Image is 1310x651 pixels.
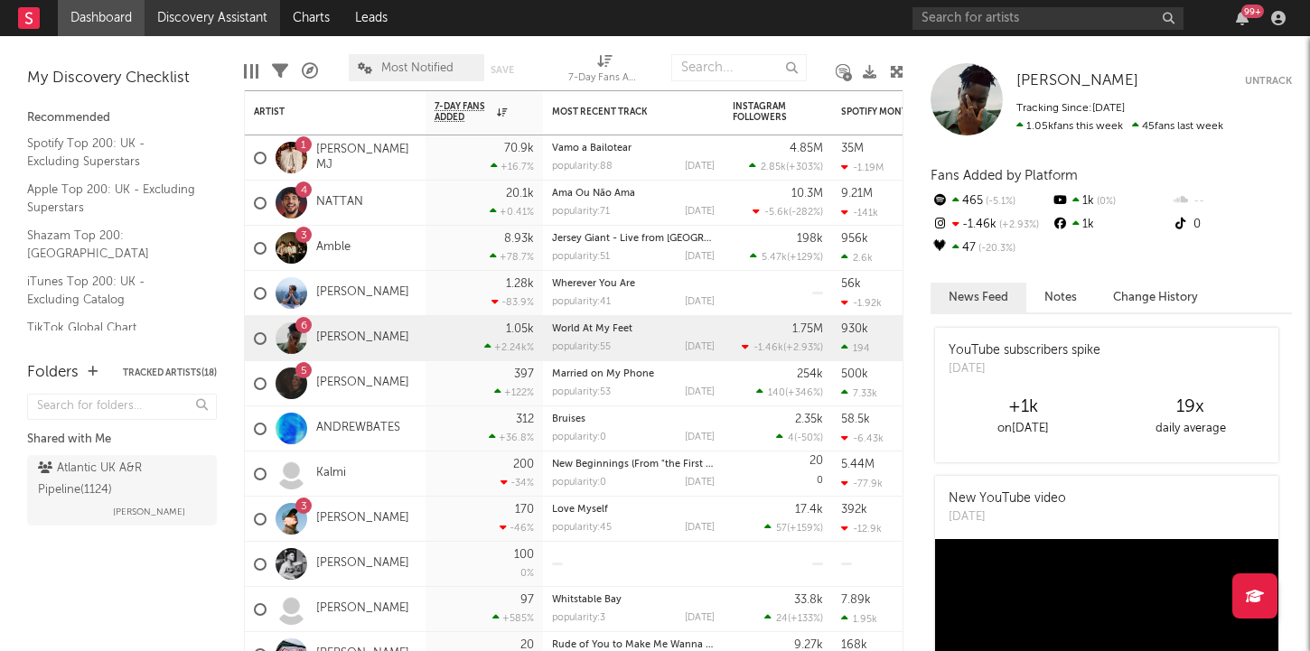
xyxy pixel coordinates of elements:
[1051,213,1171,237] div: 1k
[316,240,351,256] a: Amble
[552,144,632,153] a: Vamo a Bailotear
[552,460,715,470] div: New Beginnings (From "the First Two Years")
[491,296,534,308] div: -83.9 %
[753,206,823,218] div: ( )
[685,162,715,172] div: [DATE]
[841,594,871,606] div: 7.89k
[316,601,409,617] a: [PERSON_NAME]
[552,523,612,533] div: popularity: 45
[791,188,823,200] div: 10.3M
[841,504,867,516] div: 392k
[1236,11,1249,25] button: 99+
[762,253,787,263] span: 5.47k
[761,163,786,172] span: 2.85k
[733,101,796,123] div: Instagram Followers
[552,324,715,334] div: World At My Feet
[27,226,199,263] a: Shazam Top 200: [GEOGRAPHIC_DATA]
[841,233,868,245] div: 956k
[272,45,288,98] div: Filters
[1016,73,1138,88] span: [PERSON_NAME]
[790,253,820,263] span: +129 %
[568,45,641,98] div: 7-Day Fans Added (7-Day Fans Added)
[797,233,823,245] div: 198k
[500,522,534,534] div: -46 %
[912,7,1184,30] input: Search for artists
[552,252,610,262] div: popularity: 51
[552,107,688,117] div: Most Recent Track
[841,368,868,380] div: 500k
[552,387,611,397] div: popularity: 53
[515,504,534,516] div: 170
[1107,418,1274,440] div: daily average
[1051,190,1171,213] div: 1k
[841,188,873,200] div: 9.21M
[697,103,715,121] button: Filter by Most Recent Track
[552,279,715,289] div: Wherever You Are
[552,189,715,199] div: Ama Ou Não Ama
[552,595,622,605] a: Whitstable Bay
[27,272,199,309] a: iTunes Top 200: UK - Excluding Catalog
[568,68,641,89] div: 7-Day Fans Added (7-Day Fans Added)
[552,478,606,488] div: popularity: 0
[491,161,534,172] div: +16.7 %
[552,144,715,153] div: Vamo a Bailotear
[931,237,1051,260] div: 47
[841,323,868,335] div: 930k
[1107,396,1274,418] div: 19 x
[552,595,715,605] div: Whitstable Bay
[733,451,823,496] div: 0
[254,107,389,117] div: Artist
[520,639,534,651] div: 20
[931,283,1026,312] button: News Feed
[764,208,789,218] span: -5.6k
[841,207,878,219] div: -141k
[931,213,1051,237] div: -1.46k
[316,511,409,526] a: [PERSON_NAME]
[552,279,635,289] a: Wherever You Are
[685,297,715,307] div: [DATE]
[316,376,409,391] a: [PERSON_NAME]
[1172,213,1292,237] div: 0
[685,478,715,488] div: [DATE]
[27,318,199,338] a: TikTok Global Chart
[244,45,258,98] div: Edit Columns
[753,343,783,353] span: -1.46k
[27,429,217,451] div: Shared with Me
[489,432,534,443] div: +36.8 %
[552,342,611,352] div: popularity: 55
[792,323,823,335] div: 1.75M
[795,414,823,425] div: 2.35k
[552,369,715,379] div: Married on My Phone
[742,341,823,353] div: ( )
[504,233,534,245] div: 8.93k
[685,252,715,262] div: [DATE]
[552,640,721,650] a: Rude of You to Make Me Wanna Die
[756,386,823,398] div: ( )
[1016,103,1125,114] span: Tracking Since: [DATE]
[490,251,534,263] div: +78.7 %
[520,594,534,606] div: 97
[776,524,787,534] span: 57
[750,251,823,263] div: ( )
[841,107,977,117] div: Spotify Monthly Listeners
[841,414,870,425] div: 58.5k
[788,433,794,443] span: 4
[38,458,201,501] div: Atlantic UK A&R Pipeline ( 1124 )
[1095,283,1216,312] button: Change History
[685,342,715,352] div: [DATE]
[27,180,199,217] a: Apple Top 200: UK - Excluding Superstars
[552,189,635,199] a: Ama Ou Não Ama
[27,394,217,420] input: Search for folders...
[794,594,823,606] div: 33.8k
[685,432,715,442] div: [DATE]
[552,640,715,650] div: Rude of You to Make Me Wanna Die
[123,368,217,377] button: Tracked Artists(18)
[841,342,870,354] div: 194
[1094,197,1116,207] span: 0 %
[841,278,861,290] div: 56k
[435,101,492,123] span: 7-Day Fans Added
[552,505,608,515] a: Love Myself
[316,466,346,481] a: Kalmi
[790,143,823,154] div: 4.85M
[316,143,416,173] a: [PERSON_NAME] MJ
